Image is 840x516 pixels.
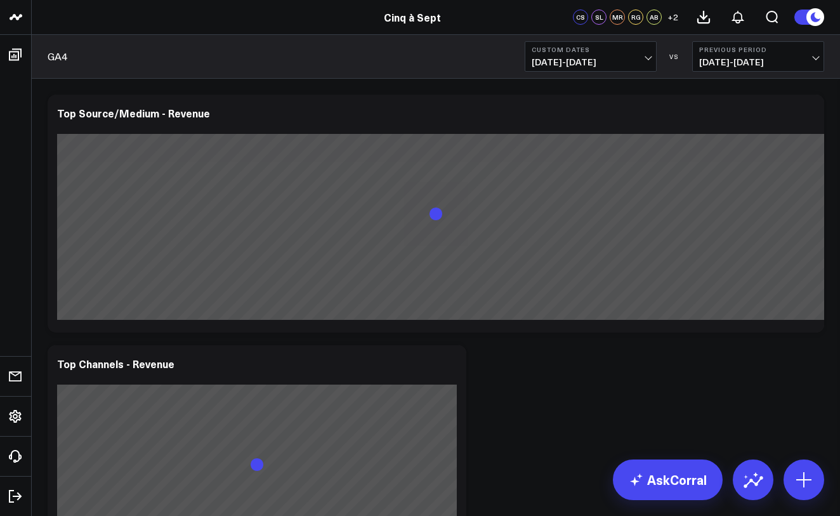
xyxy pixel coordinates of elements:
[646,10,662,25] div: AB
[663,53,686,60] div: VS
[667,13,678,22] span: + 2
[610,10,625,25] div: MR
[573,10,588,25] div: CS
[628,10,643,25] div: RG
[384,10,441,24] a: Cinq à Sept
[532,57,650,67] span: [DATE] - [DATE]
[591,10,607,25] div: SL
[57,106,210,120] div: Top Source/Medium - Revenue
[665,10,680,25] button: +2
[532,46,650,53] b: Custom Dates
[692,41,824,72] button: Previous Period[DATE]-[DATE]
[48,50,67,63] a: GA4
[613,460,723,500] a: AskCorral
[699,46,817,53] b: Previous Period
[57,357,174,371] div: Top Channels - Revenue
[525,41,657,72] button: Custom Dates[DATE]-[DATE]
[699,57,817,67] span: [DATE] - [DATE]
